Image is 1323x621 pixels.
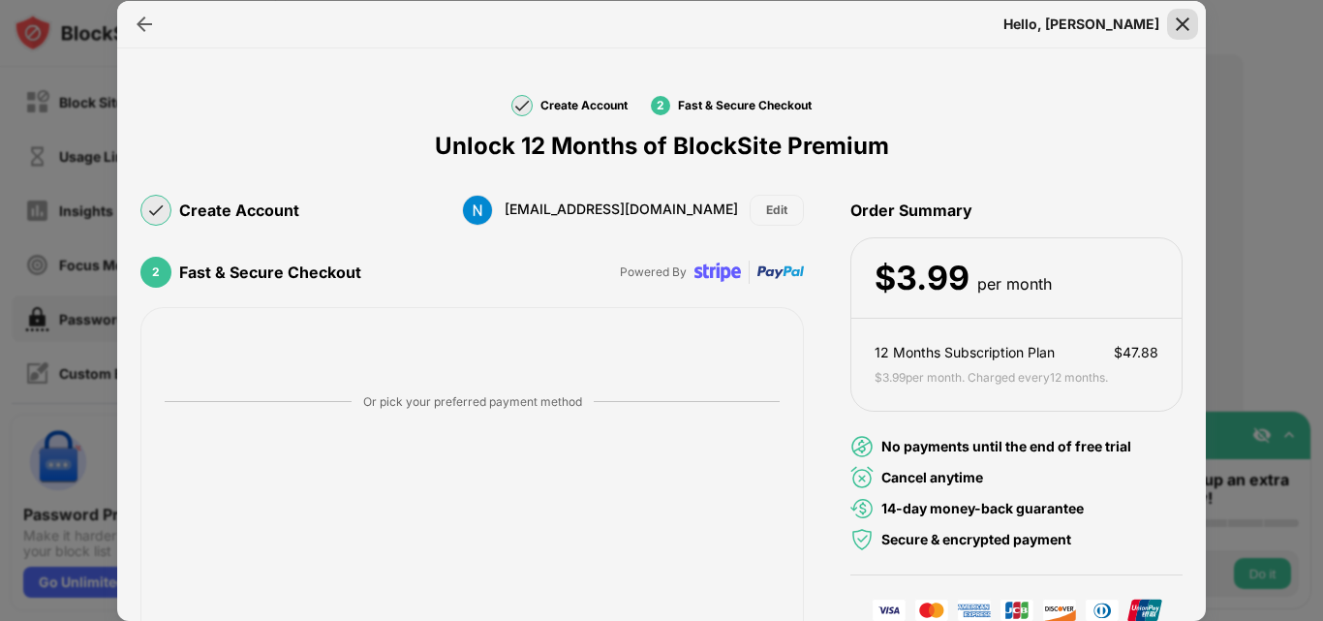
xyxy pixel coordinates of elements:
img: secured-payment-green.svg [850,528,874,551]
img: check-mark [514,100,530,111]
div: Create Account [179,201,299,220]
div: Unlock 12 Months of BlockSite Premium [435,132,889,160]
div: Order Summary [850,183,1183,237]
img: check-mark [148,204,164,216]
div: Cancel anytime [881,467,983,488]
img: cancel-anytime-green.svg [850,466,874,489]
img: money-back.svg [850,497,874,520]
div: Fast & Secure Checkout [678,98,812,112]
div: Or pick your preferred payment method [363,392,582,412]
div: $ 47.88 [1114,342,1158,363]
div: per month [977,270,1052,298]
div: 2 [140,257,171,288]
iframe: PayPal [165,331,780,370]
div: Edit [766,201,787,220]
img: ACg8ocI67R2dn3LPHzzbzx1mqLcy52uFat_MsUySLS1zfV6LC4TP1do=s96-c [462,195,493,226]
div: No payments until the end of free trial [881,436,1131,457]
div: [EMAIL_ADDRESS][DOMAIN_NAME] [505,199,738,220]
div: Powered By [620,263,687,281]
div: $ 3.99 [875,259,969,298]
img: no-payment.svg [850,435,874,458]
div: 12 Months Subscription Plan [875,342,1055,363]
div: Secure & encrypted payment [881,529,1071,550]
div: 2 [651,96,670,115]
div: 14-day money-back guarantee [881,498,1084,519]
div: Create Account [540,98,628,112]
img: paypal-transparent.svg [757,249,804,295]
div: Fast & Secure Checkout [179,263,361,282]
img: stripe-transparent.svg [694,249,741,295]
div: $ 3.99 per month. Charged every 12 months . [875,368,1108,388]
div: Hello, [PERSON_NAME] [1003,16,1159,32]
